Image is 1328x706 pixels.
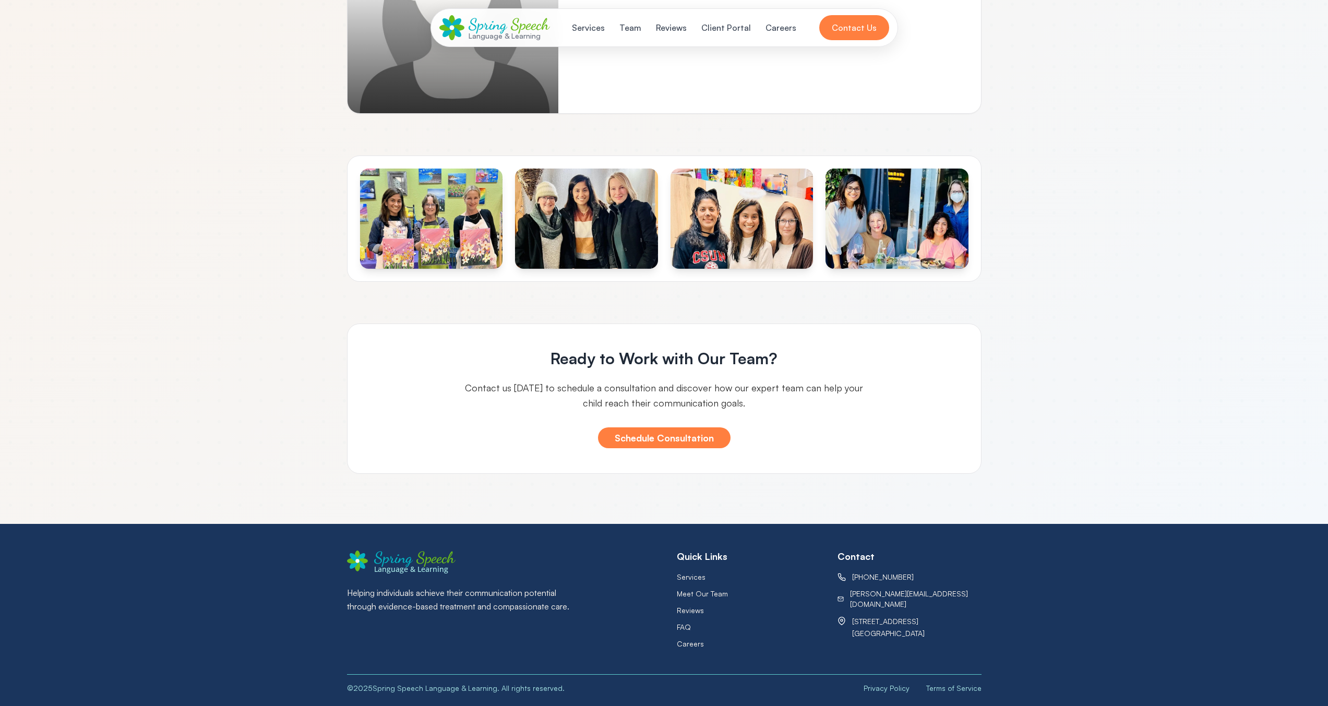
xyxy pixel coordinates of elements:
button: Careers [759,17,803,38]
button: Client Portal [695,17,757,38]
span: [PERSON_NAME][EMAIL_ADDRESS][DOMAIN_NAME] [850,589,982,609]
img: Professional speech therapy office with modern equipment and welcoming environment [360,169,503,269]
span: Speech [511,15,549,33]
p: © 2025 Spring Speech Language & Learning. All rights reserved. [347,683,565,693]
img: Team of healthcare professionals collaborating in bright, modern clinic [671,169,813,269]
h3: Ready to Work with Our Team? [373,349,956,368]
img: Child engaged in speech therapy activities with colorful learning materials [825,169,968,269]
button: Reviews [677,605,704,616]
span: Speech [416,548,455,567]
p: Helping individuals achieve their communication potential through evidence-based treatment and co... [347,586,581,613]
span: Contact [838,551,875,562]
span: Spring [469,15,507,33]
span: Contact us [DATE] to schedule a consultation and discover how our expert team can help your child... [465,382,863,409]
button: Contact Us [819,15,889,40]
a: Terms of Service [926,683,982,693]
button: Reviews [650,17,693,38]
button: Careers [677,639,704,649]
button: Services [677,572,705,582]
a: Privacy Policy [864,683,910,693]
span: Spring [374,548,412,567]
button: Team [613,17,648,38]
span: [PHONE_NUMBER] [852,572,914,582]
div: Language & Learning [374,565,455,573]
button: Services [566,17,611,38]
span: [STREET_ADDRESS] [GEOGRAPHIC_DATA] [852,616,925,640]
img: Happy child celebrating progress with speech therapist in therapy session [515,169,658,269]
button: FAQ [677,622,691,632]
div: Language & Learning [469,32,549,40]
button: Schedule Consultation [598,427,731,448]
span: Quick Links [677,551,727,562]
button: Meet Our Team [677,589,728,599]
